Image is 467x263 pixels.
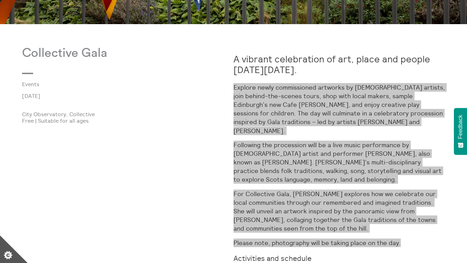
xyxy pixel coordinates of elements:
a: Events [22,81,222,87]
p: Please note, photography will be taking place on the day. [233,239,445,247]
p: Free | Suitable for all ages [22,118,233,124]
button: Feedback - Show survey [454,108,467,155]
span: Feedback [457,115,464,139]
p: [DATE] [22,93,233,99]
p: Collective Gala [22,46,233,60]
p: Explore newly commissioned artworks by [DEMOGRAPHIC_DATA] artists, join behind-the-scenes tours, ... [233,83,445,135]
p: Following the procession will be a live music performance by [DEMOGRAPHIC_DATA] artist and perfor... [233,141,445,184]
p: For Collective Gala, [PERSON_NAME] explores how we celebrate our local communities through our re... [233,190,445,233]
p: City Observatory, Collective [22,111,233,117]
strong: A vibrant celebration of art, place and people [DATE][DATE]. [233,53,430,75]
strong: Activities and schedule [233,254,311,263]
